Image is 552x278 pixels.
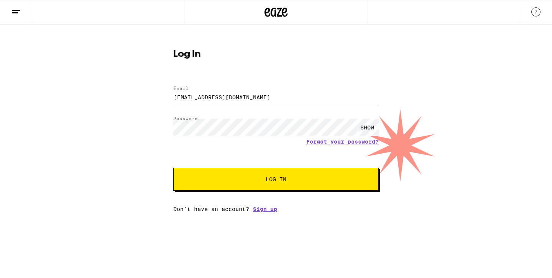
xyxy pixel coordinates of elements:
label: Password [173,116,198,121]
div: Don't have an account? [173,206,379,212]
input: Email [173,88,379,106]
label: Email [173,86,189,91]
a: Forgot your password? [306,139,379,145]
button: Log In [173,168,379,191]
span: Hi. Need any help? [5,5,55,11]
h1: Log In [173,50,379,59]
a: Sign up [253,206,277,212]
div: SHOW [356,119,379,136]
span: Log In [266,177,286,182]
